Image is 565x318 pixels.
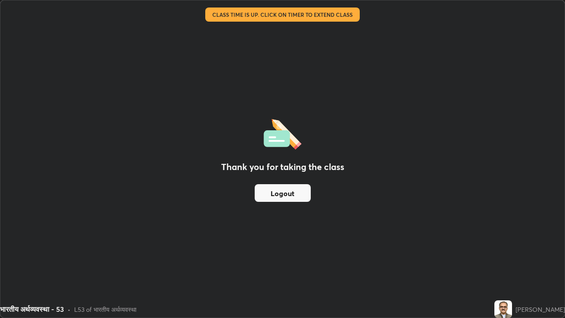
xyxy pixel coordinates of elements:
div: [PERSON_NAME] [516,305,565,314]
button: Logout [255,184,311,202]
h2: Thank you for taking the class [221,160,344,174]
img: offlineFeedback.1438e8b3.svg [264,116,301,150]
div: L53 of भारतीय अर्थव्यवस्था [74,305,136,314]
img: 3056300093b4429f8abc2a26d5496710.jpg [494,300,512,318]
div: • [68,305,71,314]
